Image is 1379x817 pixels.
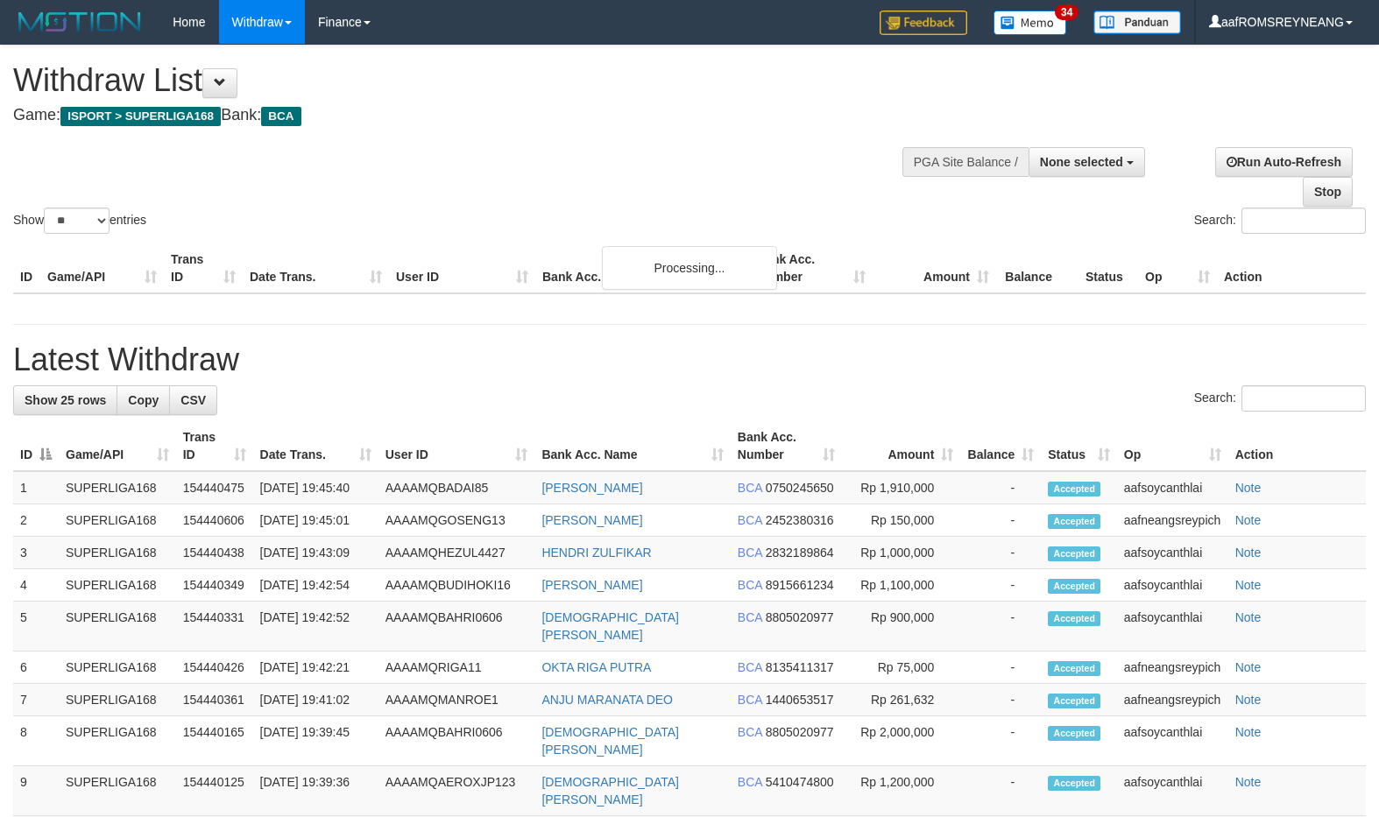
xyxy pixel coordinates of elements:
[59,421,176,471] th: Game/API: activate to sort column ascending
[13,421,59,471] th: ID: activate to sort column descending
[1217,243,1366,293] th: Action
[253,716,378,766] td: [DATE] 19:39:45
[1235,481,1262,495] a: Note
[253,684,378,716] td: [DATE] 19:41:02
[842,537,961,569] td: Rp 1,000,000
[842,684,961,716] td: Rp 261,632
[1235,546,1262,560] a: Note
[738,775,762,789] span: BCA
[749,243,873,293] th: Bank Acc. Number
[731,421,842,471] th: Bank Acc. Number: activate to sort column ascending
[13,107,902,124] h4: Game: Bank:
[59,716,176,766] td: SUPERLIGA168
[1055,4,1078,20] span: 34
[902,147,1029,177] div: PGA Site Balance /
[1048,611,1100,626] span: Accepted
[13,504,59,537] td: 2
[378,471,535,504] td: AAAAMQBADAI85
[1303,177,1353,207] a: Stop
[1138,243,1217,293] th: Op
[378,569,535,602] td: AAAAMQBUDIHOKI16
[766,725,834,739] span: Copy 8805020977 to clipboard
[40,243,164,293] th: Game/API
[842,716,961,766] td: Rp 2,000,000
[1048,579,1100,594] span: Accepted
[738,610,762,624] span: BCA
[738,693,762,707] span: BCA
[960,421,1041,471] th: Balance: activate to sort column ascending
[378,766,535,816] td: AAAAMQAEROXJP123
[1048,514,1100,529] span: Accepted
[13,569,59,602] td: 4
[541,610,679,642] a: [DEMOGRAPHIC_DATA][PERSON_NAME]
[766,775,834,789] span: Copy 5410474800 to clipboard
[766,693,834,707] span: Copy 1440653517 to clipboard
[602,246,777,290] div: Processing...
[253,537,378,569] td: [DATE] 19:43:09
[1048,546,1100,561] span: Accepted
[1117,421,1228,471] th: Op: activate to sort column ascending
[1235,775,1262,789] a: Note
[541,546,651,560] a: HENDRI ZULFIKAR
[59,537,176,569] td: SUPERLIGA168
[378,651,535,684] td: AAAAMQRIGA11
[1235,610,1262,624] a: Note
[176,421,253,471] th: Trans ID: activate to sort column ascending
[1093,11,1181,34] img: panduan.png
[378,716,535,766] td: AAAAMQBAHRI0606
[59,471,176,504] td: SUPERLIGA168
[1029,147,1145,177] button: None selected
[1235,693,1262,707] a: Note
[1117,504,1228,537] td: aafneangsreypich
[960,766,1041,816] td: -
[253,766,378,816] td: [DATE] 19:39:36
[738,546,762,560] span: BCA
[1117,569,1228,602] td: aafsoycanthlai
[378,684,535,716] td: AAAAMQMANROE1
[1235,513,1262,527] a: Note
[176,602,253,651] td: 154440331
[1117,716,1228,766] td: aafsoycanthlai
[44,208,110,234] select: Showentries
[378,602,535,651] td: AAAAMQBAHRI0606
[996,243,1078,293] th: Balance
[541,725,679,757] a: [DEMOGRAPHIC_DATA][PERSON_NAME]
[176,471,253,504] td: 154440475
[880,11,967,35] img: Feedback.jpg
[253,504,378,537] td: [DATE] 19:45:01
[960,602,1041,651] td: -
[13,9,146,35] img: MOTION_logo.png
[842,471,961,504] td: Rp 1,910,000
[176,684,253,716] td: 154440361
[960,651,1041,684] td: -
[534,421,730,471] th: Bank Acc. Name: activate to sort column ascending
[176,766,253,816] td: 154440125
[176,651,253,684] td: 154440426
[738,513,762,527] span: BCA
[535,243,749,293] th: Bank Acc. Name
[766,513,834,527] span: Copy 2452380316 to clipboard
[766,578,834,592] span: Copy 8915661234 to clipboard
[25,393,106,407] span: Show 25 rows
[378,421,535,471] th: User ID: activate to sort column ascending
[960,537,1041,569] td: -
[378,537,535,569] td: AAAAMQHEZUL4427
[253,651,378,684] td: [DATE] 19:42:21
[253,421,378,471] th: Date Trans.: activate to sort column ascending
[13,63,902,98] h1: Withdraw List
[541,693,673,707] a: ANJU MARANATA DEO
[164,243,243,293] th: Trans ID
[842,421,961,471] th: Amount: activate to sort column ascending
[842,602,961,651] td: Rp 900,000
[60,107,221,126] span: ISPORT > SUPERLIGA168
[1215,147,1353,177] a: Run Auto-Refresh
[1235,578,1262,592] a: Note
[873,243,996,293] th: Amount
[1117,471,1228,504] td: aafsoycanthlai
[738,481,762,495] span: BCA
[13,766,59,816] td: 9
[738,578,762,592] span: BCA
[766,660,834,674] span: Copy 8135411317 to clipboard
[59,504,176,537] td: SUPERLIGA168
[176,504,253,537] td: 154440606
